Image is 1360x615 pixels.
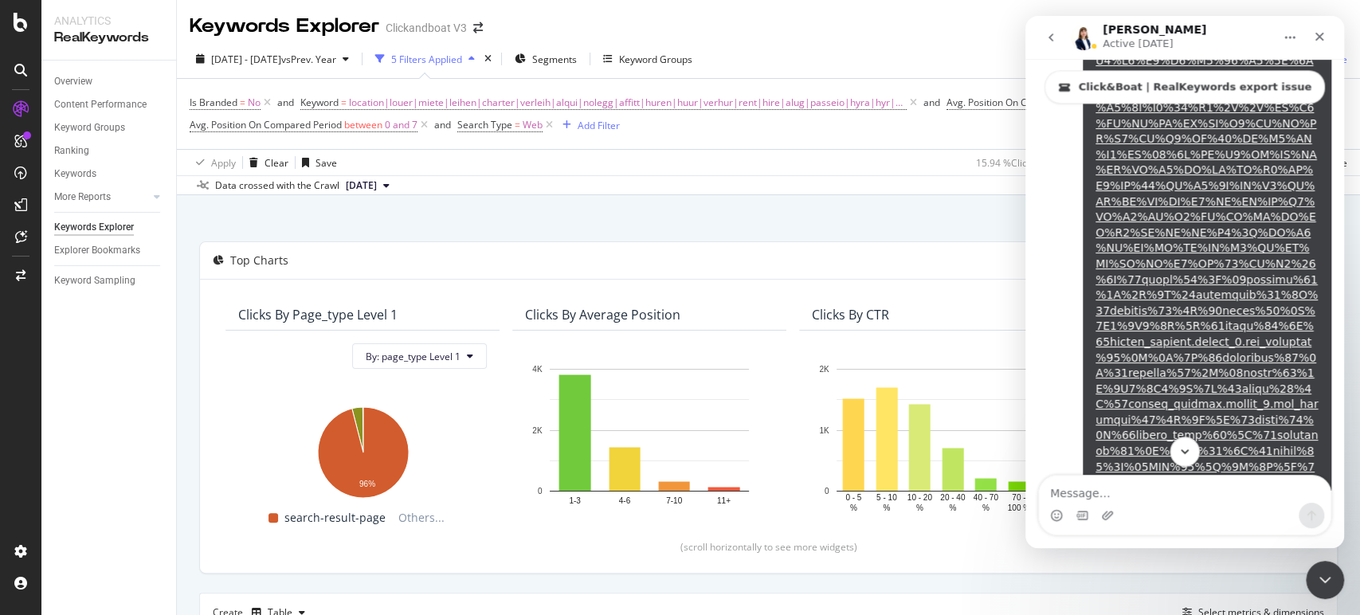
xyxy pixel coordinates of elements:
[532,426,543,435] text: 2K
[54,242,165,259] a: Explorer Bookmarks
[54,219,134,236] div: Keywords Explorer
[277,96,294,109] div: and
[54,73,92,90] div: Overview
[300,96,339,109] span: Keyword
[281,53,336,66] span: vs Prev. Year
[54,272,135,289] div: Keyword Sampling
[876,494,897,503] text: 5 - 10
[344,118,382,131] span: between
[556,116,620,135] button: Add Filter
[916,503,923,512] text: %
[54,143,89,159] div: Ranking
[392,508,451,527] span: Others...
[240,96,245,109] span: =
[850,503,857,512] text: %
[578,119,620,132] div: Add Filter
[190,150,236,175] button: Apply
[54,119,165,136] a: Keyword Groups
[54,13,163,29] div: Analytics
[812,361,1060,514] svg: A chart.
[819,426,829,435] text: 1K
[339,176,396,195] button: [DATE]
[296,150,337,175] button: Save
[359,480,375,488] text: 96%
[982,503,990,512] text: %
[54,143,165,159] a: Ranking
[1306,561,1344,599] iframe: Intercom live chat
[54,96,147,113] div: Content Performance
[54,219,165,236] a: Keywords Explorer
[352,343,487,369] button: By: page_type Level 1
[211,53,281,66] span: [DATE] - [DATE]
[949,503,956,512] text: %
[243,150,288,175] button: Clear
[211,156,236,170] div: Apply
[190,118,342,131] span: Avg. Position On Compared Period
[974,494,999,503] text: 40 - 70
[845,494,861,503] text: 0 - 5
[190,46,355,72] button: [DATE] - [DATE]vsPrev. Year
[277,95,294,110] button: and
[457,118,512,131] span: Search Type
[508,46,583,72] button: Segments
[666,496,682,505] text: 7-10
[54,242,140,259] div: Explorer Bookmarks
[532,365,543,374] text: 4K
[515,118,520,131] span: =
[341,96,347,109] span: =
[190,96,237,109] span: Is Branded
[391,53,462,66] div: 5 Filters Applied
[434,117,451,132] button: and
[1008,503,1030,512] text: 100 %
[215,178,339,193] div: Data crossed with the Crawl
[54,189,149,206] a: More Reports
[248,92,261,114] span: No
[569,496,581,505] text: 1-3
[538,487,543,496] text: 0
[473,22,483,33] div: arrow-right-arrow-left
[238,399,487,500] svg: A chart.
[619,496,631,505] text: 4-6
[923,96,940,109] div: and
[346,178,377,193] span: 2024 Dec. 9th
[54,166,165,182] a: Keywords
[825,487,829,496] text: 0
[619,53,692,66] div: Keyword Groups
[1012,494,1025,503] text: 70 -
[947,96,1086,109] span: Avg. Position On Current Period
[525,361,774,514] div: A chart.
[525,307,680,323] div: Clicks By Average Position
[481,51,495,67] div: times
[230,253,288,268] div: Top Charts
[819,365,829,374] text: 2K
[190,13,379,40] div: Keywords Explorer
[883,503,890,512] text: %
[349,92,907,114] span: location|louer|miete|leihen|charter|verleih|alqui|nolegg|affitt|huren|huur|verhur|rent|hire|alug|...
[386,20,467,36] div: Clickandboat V3
[238,307,398,323] div: Clicks By page_type Level 1
[54,96,165,113] a: Content Performance
[316,156,337,170] div: Save
[1025,16,1344,548] iframe: Intercom live chat
[923,95,940,110] button: and
[265,156,288,170] div: Clear
[366,350,461,363] span: By: page_type Level 1
[434,118,451,131] div: and
[54,166,96,182] div: Keywords
[812,307,889,323] div: Clicks By CTR
[940,494,966,503] text: 20 - 40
